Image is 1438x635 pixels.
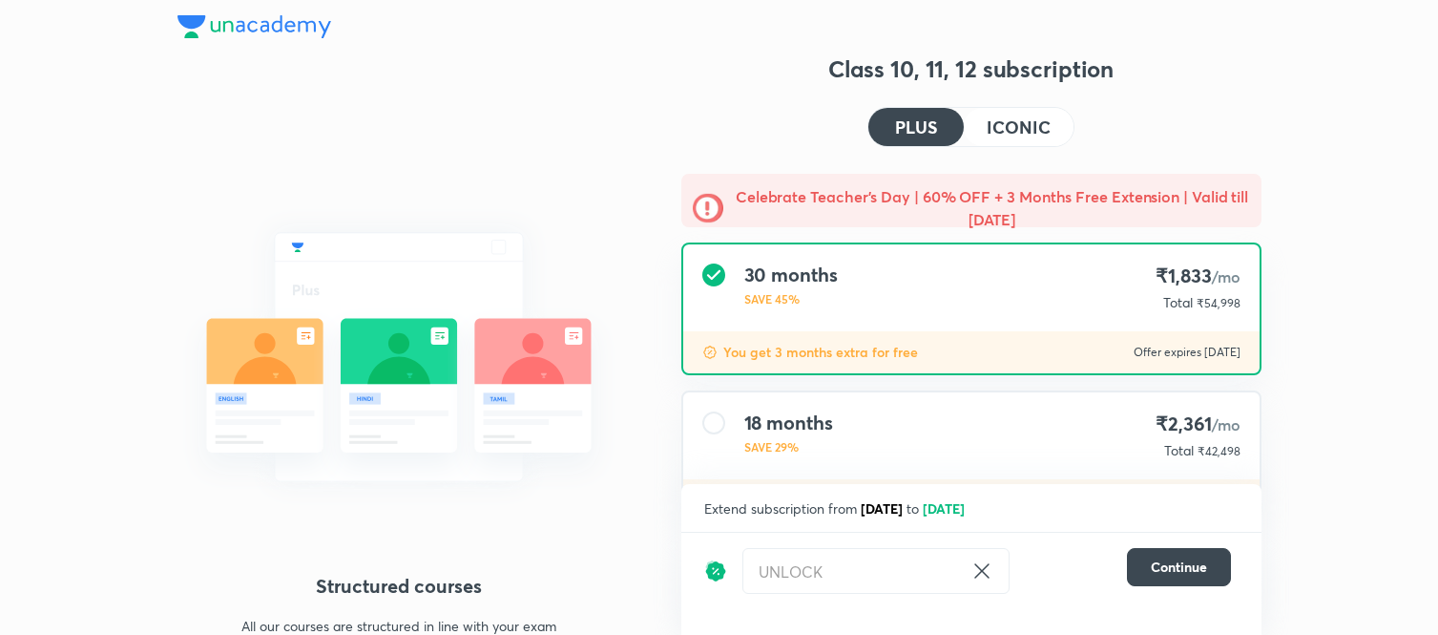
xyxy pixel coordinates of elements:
input: Have a referral code? [743,549,963,594]
h4: Structured courses [177,572,620,601]
span: /mo [1212,414,1240,434]
span: [DATE] [923,499,965,518]
span: Continue [1151,558,1207,577]
h3: Class 10, 11, 12 subscription [681,53,1261,84]
p: You get 3 months extra for free [723,343,918,362]
h5: Celebrate Teacher’s Day | 60% OFF + 3 Months Free Extension | Valid till [DATE] [735,185,1250,231]
span: /mo [1212,266,1240,286]
h4: ₹1,833 [1156,264,1240,289]
h4: ICONIC [987,118,1050,136]
p: Total [1164,441,1194,460]
p: SAVE 29% [744,438,833,455]
button: Continue [1127,548,1231,586]
span: ₹42,498 [1198,444,1240,458]
p: Offer expires [DATE] [1134,345,1240,360]
span: [DATE] [861,499,903,518]
img: Company Logo [177,15,331,38]
p: Total [1163,293,1193,312]
button: ICONIC [964,108,1073,146]
img: discount [702,345,718,360]
h4: 18 months [744,412,833,434]
h4: 30 months [744,264,838,286]
img: daily_live_classes_be8fa5af21.svg [177,191,620,523]
h4: PLUS [895,118,937,136]
button: PLUS [868,108,964,146]
span: Extend subscription from to [704,499,969,518]
span: ₹54,998 [1197,296,1240,310]
p: SAVE 45% [744,290,838,307]
img: discount [704,548,727,594]
img: - [693,193,723,223]
h4: ₹2,361 [1156,412,1240,437]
